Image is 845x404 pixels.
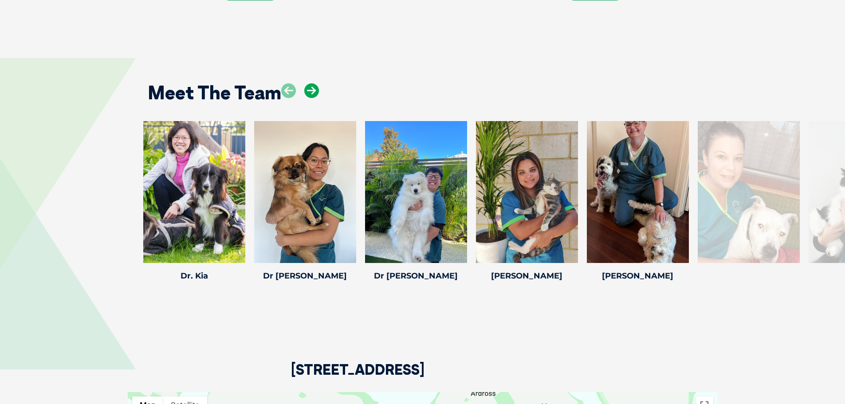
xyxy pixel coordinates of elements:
[291,362,424,392] h2: [STREET_ADDRESS]
[143,272,245,280] h4: Dr. Kia
[587,272,689,280] h4: [PERSON_NAME]
[476,272,578,280] h4: [PERSON_NAME]
[148,83,281,102] h2: Meet The Team
[365,272,467,280] h4: Dr [PERSON_NAME]
[254,272,356,280] h4: Dr [PERSON_NAME]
